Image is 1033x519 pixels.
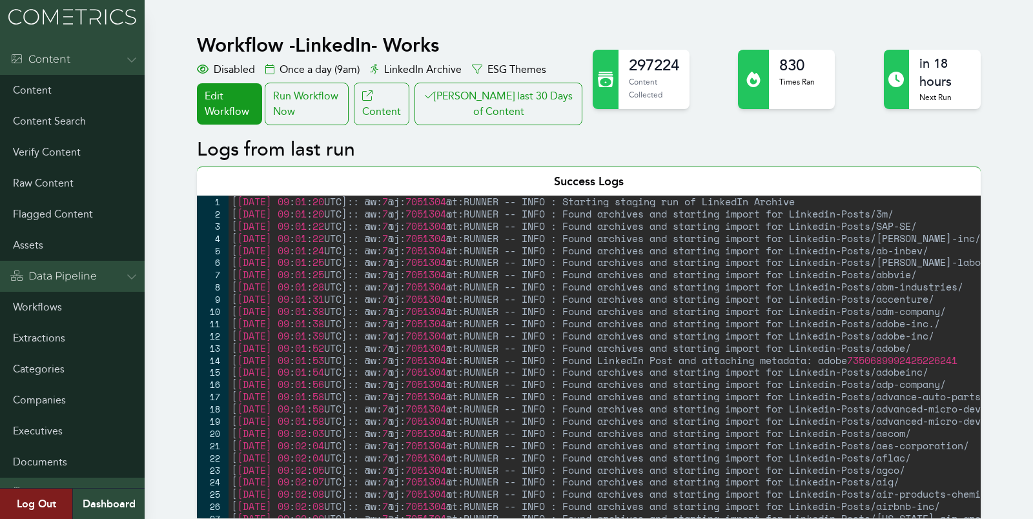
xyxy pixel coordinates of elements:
button: [PERSON_NAME] last 30 Days of Content [414,83,582,125]
div: 7 [197,269,229,281]
div: 25 [197,488,229,500]
a: Dashboard [72,489,145,519]
div: Success Logs [197,167,980,196]
div: Data Pipeline [10,269,97,284]
div: 19 [197,415,229,427]
p: Times Ran [779,76,815,88]
div: 9 [197,293,229,305]
div: ESG Themes [472,62,546,77]
div: 2 [197,208,229,220]
div: 20 [197,427,229,440]
div: 11 [197,318,229,330]
h2: 297224 [629,55,679,76]
div: 14 [197,354,229,367]
div: Run Workflow Now [265,83,349,125]
h2: Logs from last run [197,138,980,161]
p: Next Run [919,91,970,104]
div: 21 [197,440,229,452]
div: 1 [197,196,229,208]
div: Admin [10,485,63,501]
div: 8 [197,281,229,293]
div: 12 [197,330,229,342]
div: 15 [197,366,229,378]
div: 17 [197,391,229,403]
div: Once a day (9am) [265,62,360,77]
h2: in 18 hours [919,55,970,91]
div: 6 [197,256,229,269]
div: 16 [197,378,229,391]
div: 3 [197,220,229,232]
a: Content [354,83,409,125]
p: Content Collected [629,76,679,101]
h2: 830 [779,55,815,76]
div: Content [10,52,70,67]
div: 24 [197,476,229,488]
div: 23 [197,464,229,476]
div: 22 [197,452,229,464]
div: 13 [197,342,229,354]
div: 26 [197,500,229,513]
div: 5 [197,245,229,257]
div: 18 [197,403,229,415]
div: 10 [197,305,229,318]
div: LinkedIn Archive [370,62,462,77]
a: Edit Workflow [197,83,261,125]
div: Disabled [197,62,255,77]
h1: Workflow - LinkedIn- Works [197,34,585,57]
div: 4 [197,232,229,245]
